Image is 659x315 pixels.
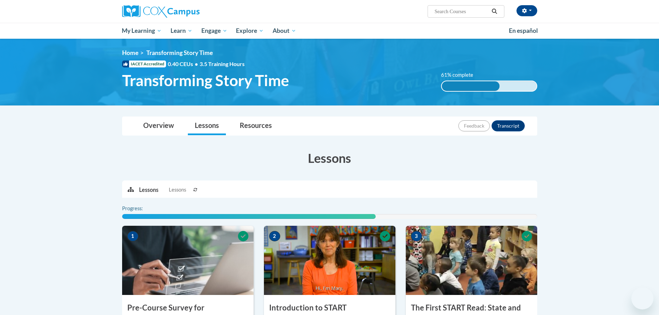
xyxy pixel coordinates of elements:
[118,23,166,39] a: My Learning
[122,49,138,56] a: Home
[269,231,280,241] span: 2
[201,27,227,35] span: Engage
[489,7,500,16] button: Search
[169,186,186,194] span: Lessons
[411,231,422,241] span: 3
[516,5,537,16] button: Account Settings
[197,23,232,39] a: Engage
[233,117,279,135] a: Resources
[509,27,538,34] span: En español
[122,61,166,67] span: IACET Accredited
[273,27,296,35] span: About
[231,23,268,39] a: Explore
[264,226,395,295] img: Course Image
[188,117,226,135] a: Lessons
[268,23,301,39] a: About
[166,23,197,39] a: Learn
[122,71,289,90] span: Transforming Story Time
[458,120,490,131] button: Feedback
[631,287,653,309] iframe: Button to launch messaging window
[112,23,548,39] div: Main menu
[434,7,489,16] input: Search Courses
[146,49,213,56] span: Transforming Story Time
[264,303,395,313] h3: Introduction to START
[136,117,181,135] a: Overview
[236,27,264,35] span: Explore
[139,186,158,194] p: Lessons
[122,149,537,167] h3: Lessons
[492,120,525,131] button: Transcript
[122,226,254,295] img: Course Image
[442,81,500,91] div: 61% complete
[122,5,254,18] a: Cox Campus
[200,61,245,67] span: 3.5 Training Hours
[168,60,200,68] span: 0.40 CEUs
[122,5,200,18] img: Cox Campus
[504,24,542,38] a: En español
[122,27,162,35] span: My Learning
[127,231,138,241] span: 1
[441,71,481,79] label: 61% complete
[195,61,198,67] span: •
[406,226,537,295] img: Course Image
[171,27,192,35] span: Learn
[122,205,162,212] label: Progress:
